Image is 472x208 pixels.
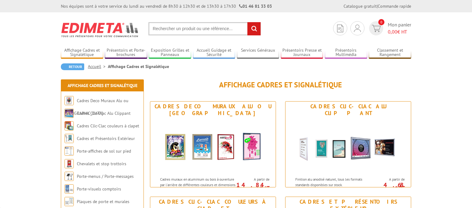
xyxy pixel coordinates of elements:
[108,63,169,70] li: Affichage Cadres et Signalétique
[149,48,191,58] a: Exposition Grilles et Panneaux
[237,48,279,58] a: Services Généraux
[77,174,134,179] a: Porte-menus / Porte-messages
[337,25,343,32] img: devis rapide
[193,48,235,58] a: Accueil Guidage et Sécurité
[105,48,147,58] a: Présentoirs et Porte-brochures
[61,18,139,41] img: Edimeta
[77,136,135,141] a: Cadres et Présentoirs Extérieur
[148,22,261,35] input: Rechercher un produit ou une référence...
[150,81,411,89] h1: Affichage Cadres et Signalétique
[354,25,361,32] img: devis rapide
[285,101,411,187] a: Cadres Clic-Clac Alu Clippant Cadres Clic-Clac Alu Clippant Finition alu anodisé naturel, tous le...
[344,3,377,9] a: Catalogue gratuit
[65,146,74,156] img: Porte-affiches de sol sur pied
[239,3,272,9] strong: 01 46 81 33 03
[65,197,74,206] img: Plaques de porte et murales
[77,123,139,129] a: Cadres Clic-Clac couleurs à clapet
[68,83,137,88] a: Affichage Cadres et Signalétique
[370,183,405,190] p: 4.68 €
[281,48,323,58] a: Présentoirs Presse et Journaux
[378,19,384,25] span: 0
[160,177,236,198] p: Cadres muraux en aluminium ou bois à ouverture par l'arrière de différentes couleurs et dimension...
[265,185,269,190] sup: HT
[61,3,272,9] div: Nos équipes sont à votre service du lundi au vendredi de 8h30 à 12h30 et de 13h30 à 17h30
[325,48,367,58] a: Présentoirs Multimédia
[65,96,74,105] img: Cadres Deco Muraux Alu ou Bois
[65,134,74,143] img: Cadres et Présentoirs Extérieur
[61,48,103,58] a: Affichage Cadres et Signalétique
[77,199,129,204] a: Plaques de porte et murales
[378,3,411,9] a: Commande rapide
[295,177,372,187] p: Finition alu anodisé naturel, tous les formats standards disponibles sur stock.
[388,21,411,35] span: Mon panier
[238,177,269,182] span: A partir de
[65,172,74,181] img: Porte-menus / Porte-messages
[77,186,121,192] a: Porte-visuels comptoirs
[61,63,84,70] a: Retour
[65,184,74,194] img: Porte-visuels comptoirs
[388,29,397,35] span: 0,00
[247,22,261,35] input: rechercher
[77,161,126,166] a: Chevalets et stop trottoirs
[368,21,411,35] a: devis rapide 0 Mon panier 0,00€ HT
[156,118,270,174] img: Cadres Deco Muraux Alu ou Bois
[400,185,405,190] sup: HT
[150,101,276,187] a: Cadres Deco Muraux Alu ou [GEOGRAPHIC_DATA] Cadres Deco Muraux Alu ou Bois Cadres muraux en alumi...
[152,103,274,117] div: Cadres Deco Muraux Alu ou [GEOGRAPHIC_DATA]
[88,64,108,69] a: Accueil
[235,183,269,190] p: 14.84 €
[369,48,411,58] a: Classement et Rangement
[344,3,411,9] div: |
[77,110,131,116] a: Cadres Clic-Clac Alu Clippant
[287,103,409,117] div: Cadres Clic-Clac Alu Clippant
[373,177,405,182] span: A partir de
[77,148,131,154] a: Porte-affiches de sol sur pied
[65,98,128,116] a: Cadres Deco Muraux Alu ou [GEOGRAPHIC_DATA]
[65,159,74,168] img: Chevalets et stop trottoirs
[65,121,74,130] img: Cadres Clic-Clac couleurs à clapet
[388,28,411,35] span: € HT
[291,118,405,174] img: Cadres Clic-Clac Alu Clippant
[372,25,381,32] img: devis rapide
